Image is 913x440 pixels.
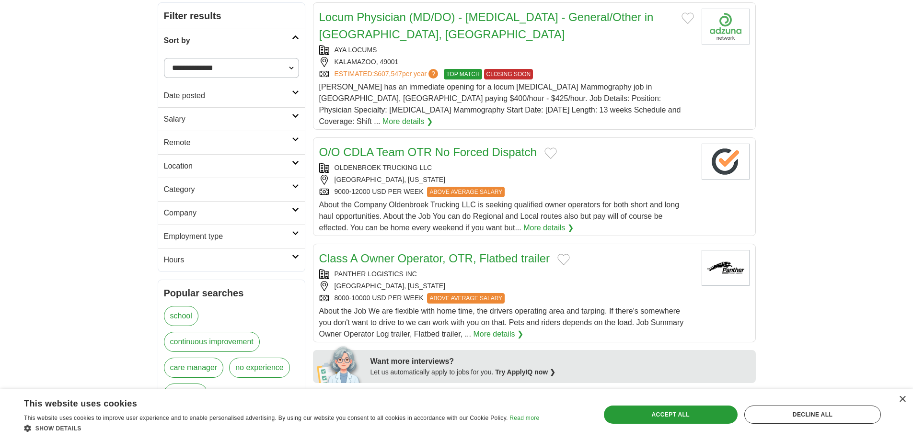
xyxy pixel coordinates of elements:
button: Add to favorite jobs [544,147,557,159]
button: Add to favorite jobs [557,254,570,265]
a: Hours [158,248,305,271]
a: continuous improvement [164,332,260,352]
span: ? [428,69,438,79]
div: Let us automatically apply to jobs for you. [370,367,750,377]
span: About the Company Oldenbroek Trucking LLC is seeking qualified owner operators for both short and... [319,201,680,232]
div: Close [899,396,906,403]
a: Date posted [158,84,305,107]
button: Add to favorite jobs [682,12,694,24]
h2: Company [164,207,292,219]
img: apply-iq-scientist.png [317,345,363,383]
a: Employment type [158,225,305,248]
span: Show details [35,425,81,432]
a: care manager [164,358,224,378]
a: PANTHER LOGISTICS INC [335,270,417,278]
a: Locum Physician (MD/DO) - [MEDICAL_DATA] - General/Other in [GEOGRAPHIC_DATA], [GEOGRAPHIC_DATA] [319,11,654,41]
div: Accept all [604,406,738,424]
a: ESTIMATED:$607,547per year? [335,69,440,79]
div: This website uses cookies [24,395,515,409]
img: Company logo [702,144,750,180]
span: This website uses cookies to improve user experience and to enable personalised advertising. By u... [24,415,508,421]
span: ABOVE AVERAGE SALARY [427,293,505,304]
a: O/O CDLA Team OTR No Forced Dispatch [319,146,537,158]
div: [GEOGRAPHIC_DATA], [US_STATE] [319,175,694,185]
a: Class A Owner Operator, OTR, Flatbed trailer [319,252,550,265]
a: no experience [229,358,290,378]
a: Sort by [158,29,305,52]
div: [GEOGRAPHIC_DATA], [US_STATE] [319,281,694,291]
a: Salary [158,107,305,131]
div: 8000-10000 USD PER WEEK [319,293,694,304]
div: Want more interviews? [370,356,750,367]
span: [PERSON_NAME] has an immediate opening for a locum [MEDICAL_DATA] Mammography job in [GEOGRAPHIC_... [319,83,681,125]
span: more ❯ [213,384,239,409]
a: Remote [158,131,305,154]
div: Decline all [744,406,881,424]
h2: Category [164,184,292,195]
div: AYA LOCUMS [319,45,694,55]
span: CLOSING SOON [484,69,533,79]
a: Category [158,178,305,201]
a: Try ApplyIQ now ❯ [495,368,555,376]
h2: Employment type [164,231,292,242]
span: About the Job We are flexible with home time, the drivers operating area and tarping. If there's ... [319,307,684,338]
a: More details ❯ [473,328,523,340]
a: Read more, opens a new window [509,415,539,421]
div: KALAMAZOO, 49001 [319,57,694,67]
a: database [164,384,208,404]
div: Show details [24,423,539,433]
a: Location [158,154,305,178]
h2: Location [164,160,292,172]
h2: Filter results [158,3,305,29]
a: More details ❯ [523,222,574,234]
span: $607,547 [374,70,402,78]
a: Company [158,201,305,225]
a: school [164,306,198,326]
img: Panther Premium Logistics logo [702,250,750,286]
h2: Remote [164,137,292,148]
span: TOP MATCH [444,69,482,79]
div: OLDENBROEK TRUCKING LLC [319,163,694,173]
span: ABOVE AVERAGE SALARY [427,187,505,197]
h2: Salary [164,113,292,125]
h2: Date posted [164,90,292,102]
div: 9000-12000 USD PER WEEK [319,187,694,197]
a: More details ❯ [382,116,433,127]
img: Company logo [702,9,750,45]
h2: Popular searches [164,286,299,300]
h2: Sort by [164,35,292,46]
h2: Hours [164,254,292,266]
